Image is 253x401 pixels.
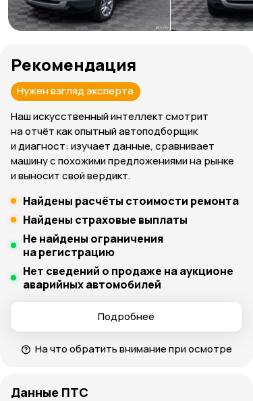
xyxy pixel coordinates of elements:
div: Нужен взгляд эксперта [11,83,140,102]
h5: Найдены страховые выплаты [23,214,188,227]
span: Подробнее [98,311,154,324]
h4: Данные ПТС [11,385,88,400]
h5: Найдены расчёты стоимости ремонта [23,195,239,208]
a: На что обратить внимание при осмотре [21,342,233,357]
p: Наш искусственный интеллект смотрит на отчёт как опытный автоподборщик и диагност: изучает данные... [11,110,242,184]
button: Подробнее [11,303,242,332]
h5: Нет сведений о продаже на аукционе аварийных автомобилей [23,265,242,292]
h3: Рекомендация [11,56,242,75]
span: На что обратить внимание при осмотре [35,342,232,357]
h5: Не найдены ограничения на регистрацию [23,233,242,259]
